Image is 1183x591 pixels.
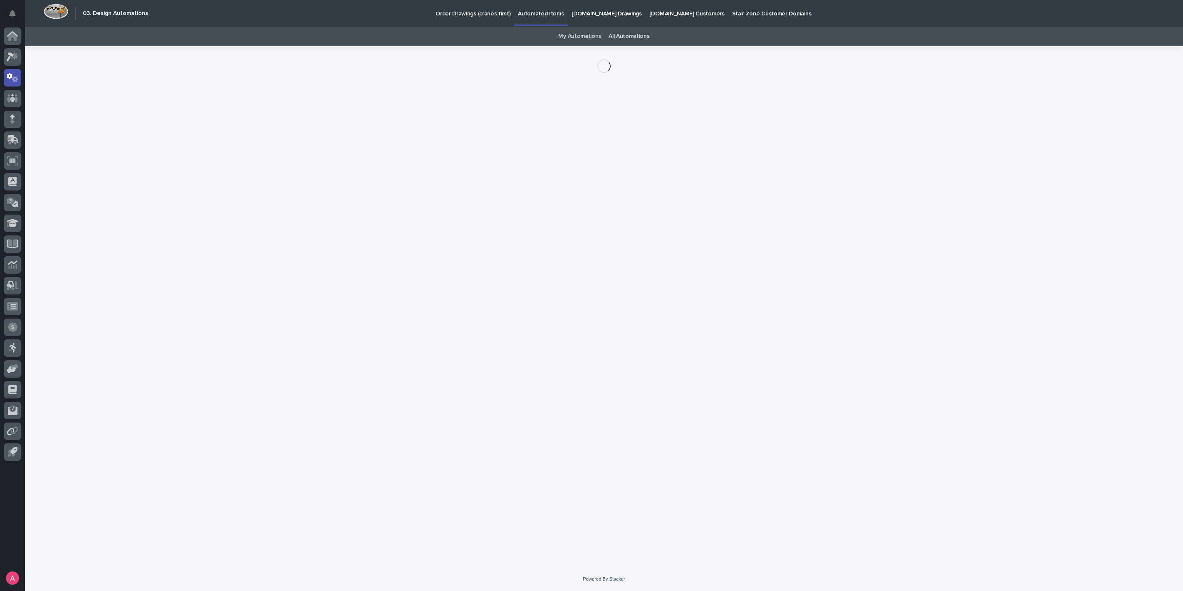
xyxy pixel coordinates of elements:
h2: 03. Design Automations [83,10,148,17]
button: users-avatar [4,569,21,587]
div: Notifications [10,10,21,23]
button: Notifications [4,5,21,22]
a: All Automations [609,27,649,46]
a: My Automations [558,27,601,46]
img: Workspace Logo [44,4,68,19]
a: Powered By Stacker [583,576,625,581]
